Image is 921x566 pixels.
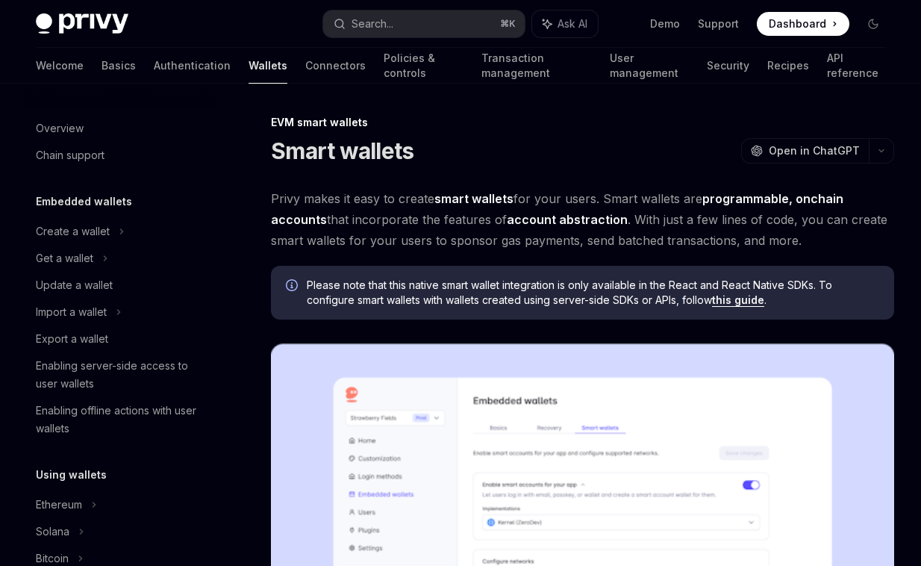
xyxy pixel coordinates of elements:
[650,16,680,31] a: Demo
[24,142,215,169] a: Chain support
[154,48,231,84] a: Authentication
[769,143,860,158] span: Open in ChatGPT
[610,48,688,84] a: User management
[532,10,598,37] button: Ask AI
[558,16,587,31] span: Ask AI
[861,12,885,36] button: Toggle dark mode
[249,48,287,84] a: Wallets
[698,16,739,31] a: Support
[36,330,108,348] div: Export a wallet
[36,249,93,267] div: Get a wallet
[707,48,749,84] a: Security
[827,48,885,84] a: API reference
[307,278,879,308] span: Please note that this native smart wallet integration is only available in the React and React Na...
[271,137,413,164] h1: Smart wallets
[305,48,366,84] a: Connectors
[36,48,84,84] a: Welcome
[769,16,826,31] span: Dashboard
[271,115,894,130] div: EVM smart wallets
[36,223,110,240] div: Create a wallet
[481,48,592,84] a: Transaction management
[286,279,301,294] svg: Info
[36,146,104,164] div: Chain support
[24,352,215,397] a: Enabling server-side access to user wallets
[323,10,525,37] button: Search...⌘K
[36,13,128,34] img: dark logo
[352,15,393,33] div: Search...
[741,138,869,164] button: Open in ChatGPT
[24,115,215,142] a: Overview
[384,48,463,84] a: Policies & controls
[24,397,215,442] a: Enabling offline actions with user wallets
[24,326,215,352] a: Export a wallet
[36,303,107,321] div: Import a wallet
[36,357,206,393] div: Enabling server-side access to user wallets
[767,48,809,84] a: Recipes
[271,188,894,251] span: Privy makes it easy to create for your users. Smart wallets are that incorporate the features of ...
[434,191,513,206] strong: smart wallets
[36,119,84,137] div: Overview
[757,12,849,36] a: Dashboard
[712,293,764,307] a: this guide
[36,193,132,211] h5: Embedded wallets
[36,402,206,438] div: Enabling offline actions with user wallets
[507,212,628,228] a: account abstraction
[102,48,136,84] a: Basics
[24,272,215,299] a: Update a wallet
[36,496,82,514] div: Ethereum
[36,466,107,484] h5: Using wallets
[500,18,516,30] span: ⌘ K
[36,523,69,541] div: Solana
[36,276,113,294] div: Update a wallet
